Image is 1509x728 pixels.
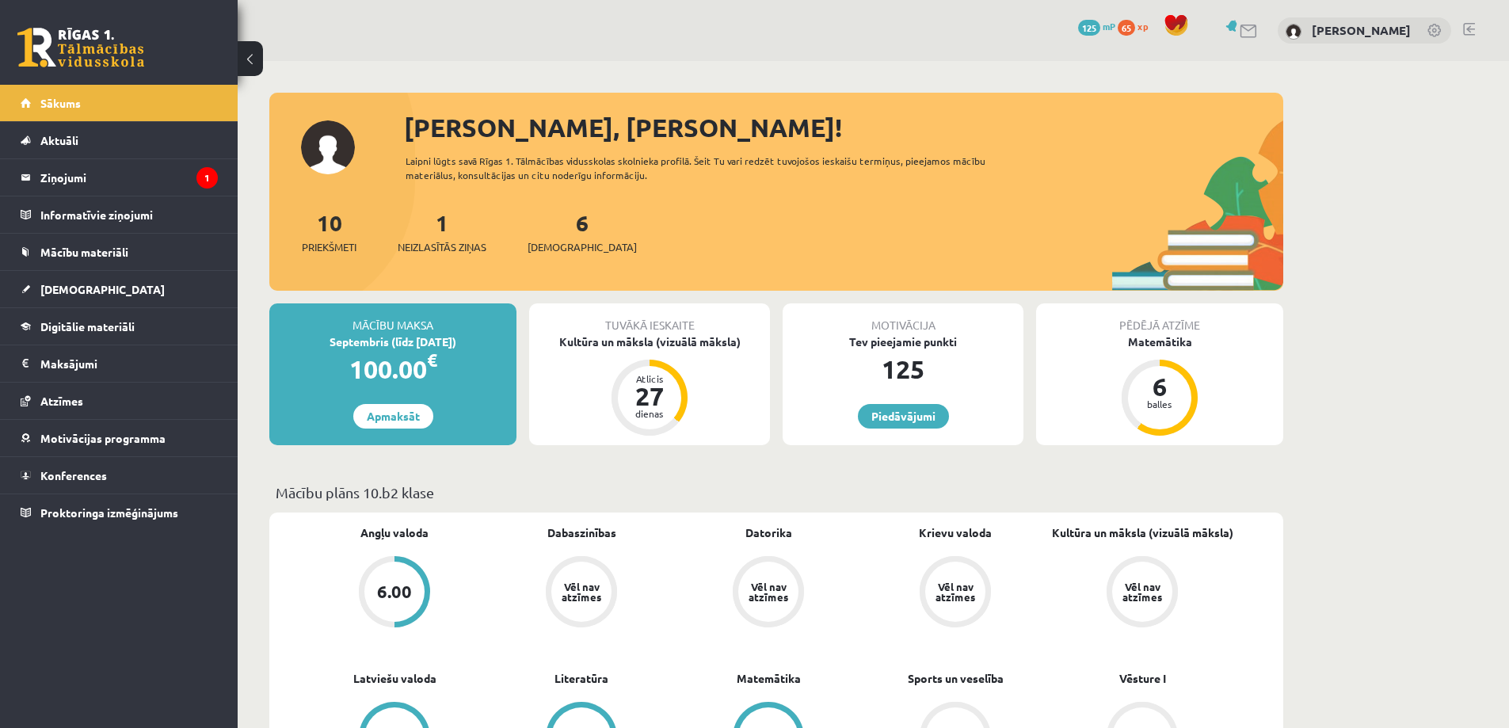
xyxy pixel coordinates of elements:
[626,409,673,418] div: dienas
[559,581,604,602] div: Vēl nav atzīmes
[40,196,218,233] legend: Informatīvie ziņojumi
[427,349,437,372] span: €
[933,581,977,602] div: Vēl nav atzīmes
[196,167,218,189] i: 1
[1286,24,1301,40] img: Emīls Miķelsons
[547,524,616,541] a: Dabaszinības
[737,670,801,687] a: Matemātika
[529,334,770,438] a: Kultūra un māksla (vizuālā māksla) Atlicis 27 dienas
[488,556,675,631] a: Vēl nav atzīmes
[919,524,992,541] a: Krievu valoda
[626,383,673,409] div: 27
[40,282,165,296] span: [DEMOGRAPHIC_DATA]
[675,556,862,631] a: Vēl nav atzīmes
[1078,20,1115,32] a: 125 mP
[21,234,218,270] a: Mācību materiāli
[398,239,486,255] span: Neizlasītās ziņas
[1036,334,1283,350] div: Matemātika
[626,374,673,383] div: Atlicis
[529,334,770,350] div: Kultūra un māksla (vizuālā māksla)
[1118,20,1156,32] a: 65 xp
[377,583,412,600] div: 6.00
[269,334,516,350] div: Septembris (līdz [DATE])
[21,271,218,307] a: [DEMOGRAPHIC_DATA]
[1312,22,1411,38] a: [PERSON_NAME]
[21,122,218,158] a: Aktuāli
[1052,524,1233,541] a: Kultūra un māksla (vizuālā māksla)
[21,308,218,345] a: Digitālie materiāli
[40,345,218,382] legend: Maksājumi
[40,133,78,147] span: Aktuāli
[302,208,356,255] a: 10Priekšmeti
[301,556,488,631] a: 6.00
[1103,20,1115,32] span: mP
[21,494,218,531] a: Proktoringa izmēģinājums
[40,319,135,334] span: Digitālie materiāli
[40,245,128,259] span: Mācību materiāli
[783,303,1023,334] div: Motivācija
[21,383,218,419] a: Atzīmes
[360,524,429,541] a: Angļu valoda
[353,670,436,687] a: Latviešu valoda
[276,482,1277,503] p: Mācību plāns 10.b2 klase
[862,556,1049,631] a: Vēl nav atzīmes
[21,196,218,233] a: Informatīvie ziņojumi
[528,208,637,255] a: 6[DEMOGRAPHIC_DATA]
[404,109,1283,147] div: [PERSON_NAME], [PERSON_NAME]!
[1036,303,1283,334] div: Pēdējā atzīme
[269,350,516,388] div: 100.00
[40,431,166,445] span: Motivācijas programma
[21,345,218,382] a: Maksājumi
[783,334,1023,350] div: Tev pieejamie punkti
[1136,399,1183,409] div: balles
[1137,20,1148,32] span: xp
[40,468,107,482] span: Konferences
[858,404,949,429] a: Piedāvājumi
[1049,556,1236,631] a: Vēl nav atzīmes
[398,208,486,255] a: 1Neizlasītās ziņas
[40,394,83,408] span: Atzīmes
[554,670,608,687] a: Literatūra
[269,303,516,334] div: Mācību maksa
[1136,374,1183,399] div: 6
[353,404,433,429] a: Apmaksāt
[1119,670,1166,687] a: Vēsture I
[529,303,770,334] div: Tuvākā ieskaite
[40,96,81,110] span: Sākums
[21,457,218,494] a: Konferences
[783,350,1023,388] div: 125
[21,85,218,121] a: Sākums
[1118,20,1135,36] span: 65
[528,239,637,255] span: [DEMOGRAPHIC_DATA]
[40,159,218,196] legend: Ziņojumi
[1120,581,1164,602] div: Vēl nav atzīmes
[21,159,218,196] a: Ziņojumi1
[1078,20,1100,36] span: 125
[21,420,218,456] a: Motivācijas programma
[1036,334,1283,438] a: Matemātika 6 balles
[908,670,1004,687] a: Sports un veselība
[745,524,792,541] a: Datorika
[40,505,178,520] span: Proktoringa izmēģinājums
[746,581,791,602] div: Vēl nav atzīmes
[302,239,356,255] span: Priekšmeti
[406,154,1014,182] div: Laipni lūgts savā Rīgas 1. Tālmācības vidusskolas skolnieka profilā. Šeit Tu vari redzēt tuvojošo...
[17,28,144,67] a: Rīgas 1. Tālmācības vidusskola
